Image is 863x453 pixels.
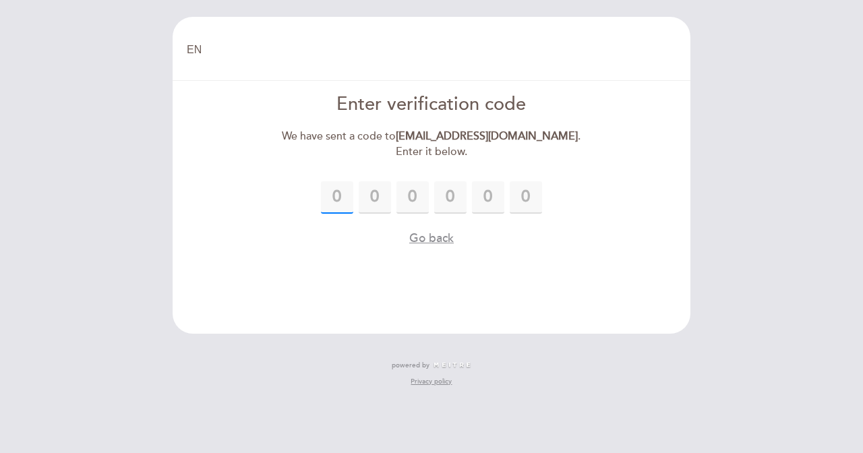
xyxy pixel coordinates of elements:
[396,129,578,143] strong: [EMAIL_ADDRESS][DOMAIN_NAME]
[277,92,587,118] div: Enter verification code
[359,181,391,214] input: 0
[392,361,471,370] a: powered by
[472,181,504,214] input: 0
[434,181,467,214] input: 0
[411,377,452,386] a: Privacy policy
[321,181,353,214] input: 0
[277,129,587,160] div: We have sent a code to . Enter it below.
[510,181,542,214] input: 0
[433,362,471,369] img: MEITRE
[409,230,454,247] button: Go back
[392,361,429,370] span: powered by
[396,181,429,214] input: 0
